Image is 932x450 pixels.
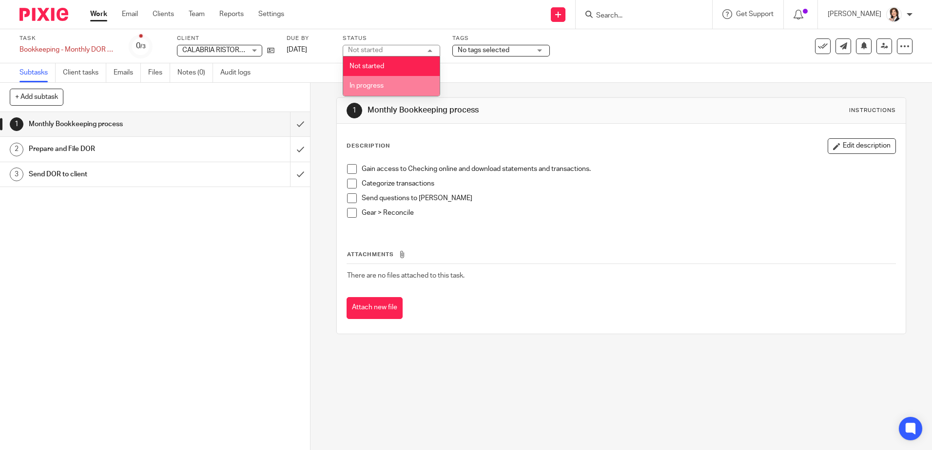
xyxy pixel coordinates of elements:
[828,9,881,19] p: [PERSON_NAME]
[347,103,362,118] div: 1
[287,46,307,53] span: [DATE]
[148,63,170,82] a: Files
[220,63,258,82] a: Audit logs
[63,63,106,82] a: Client tasks
[29,142,196,156] h1: Prepare and File DOR
[362,208,895,218] p: Gear > Reconcile
[258,9,284,19] a: Settings
[189,9,205,19] a: Team
[10,117,23,131] div: 1
[136,40,146,52] div: 0
[219,9,244,19] a: Reports
[828,138,896,154] button: Edit description
[362,179,895,188] p: Categorize transactions
[19,35,117,42] label: Task
[349,82,384,89] span: In progress
[458,47,509,54] span: No tags selected
[10,89,63,105] button: + Add subtask
[595,12,683,20] input: Search
[114,63,141,82] a: Emails
[19,45,117,55] div: Bookkeeping - Monthly DOR & bank access
[347,272,465,279] span: There are no files attached to this task.
[368,105,642,115] h1: Monthly Bookkeeping process
[90,9,107,19] a: Work
[19,45,117,55] div: Bookkeeping - Monthly DOR &amp; bank access
[849,107,896,114] div: Instructions
[343,35,440,42] label: Status
[452,35,550,42] label: Tags
[153,9,174,19] a: Clients
[347,252,394,257] span: Attachments
[182,47,302,54] span: CALABRIA RISTORANTE ITALIANO, LLC
[19,63,56,82] a: Subtasks
[886,7,902,22] img: BW%20Website%203%20-%20square.jpg
[177,63,213,82] a: Notes (0)
[29,167,196,182] h1: Send DOR to client
[140,44,146,49] small: /3
[362,164,895,174] p: Gain access to Checking online and download statements and transactions.
[347,297,403,319] button: Attach new file
[122,9,138,19] a: Email
[348,47,383,54] div: Not started
[349,63,384,70] span: Not started
[29,117,196,131] h1: Monthly Bookkeeping process
[736,11,774,18] span: Get Support
[10,168,23,181] div: 3
[287,35,330,42] label: Due by
[177,35,274,42] label: Client
[19,8,68,21] img: Pixie
[347,142,390,150] p: Description
[10,143,23,156] div: 2
[362,193,895,203] p: Send questions to [PERSON_NAME]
